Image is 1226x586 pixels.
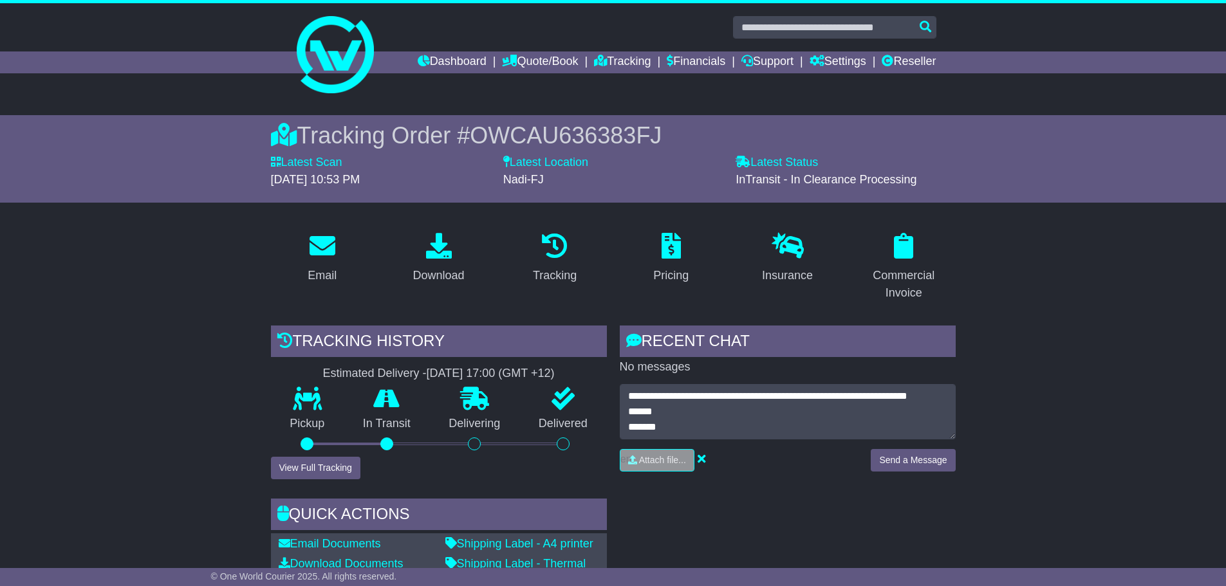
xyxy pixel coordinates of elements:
span: InTransit - In Clearance Processing [736,173,916,186]
span: © One World Courier 2025. All rights reserved. [211,571,397,581]
a: Quote/Book [502,51,578,73]
a: Shipping Label - A4 printer [445,537,593,550]
a: Pricing [645,228,697,289]
div: Tracking history [271,325,607,360]
a: Financials [667,51,725,73]
a: Support [741,51,794,73]
div: RECENT CHAT [620,325,956,360]
div: Insurance [762,267,813,284]
span: Nadi-FJ [503,173,544,186]
div: Quick Actions [271,499,607,533]
a: Dashboard [418,51,487,73]
p: No messages [620,360,956,374]
div: Estimated Delivery - [271,367,607,381]
button: Send a Message [871,449,955,472]
div: Download [413,267,464,284]
a: Insurance [754,228,821,289]
a: Reseller [882,51,936,73]
a: Download Documents [279,557,404,570]
a: Email Documents [279,537,381,550]
div: Commercial Invoice [860,267,947,302]
div: Tracking [533,267,577,284]
p: Pickup [271,417,344,431]
a: Tracking [525,228,585,289]
div: Email [308,267,337,284]
div: Pricing [653,267,689,284]
a: Email [299,228,345,289]
label: Latest Scan [271,156,342,170]
p: Delivering [430,417,520,431]
span: [DATE] 10:53 PM [271,173,360,186]
label: Latest Status [736,156,818,170]
p: Delivered [519,417,607,431]
a: Settings [810,51,866,73]
a: Download [404,228,472,289]
div: Tracking Order # [271,122,956,149]
button: View Full Tracking [271,457,360,479]
div: [DATE] 17:00 (GMT +12) [427,367,555,381]
span: OWCAU636383FJ [470,122,662,149]
a: Tracking [594,51,651,73]
p: In Transit [344,417,430,431]
a: Shipping Label - Thermal printer [445,557,586,584]
a: Commercial Invoice [852,228,956,306]
label: Latest Location [503,156,588,170]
